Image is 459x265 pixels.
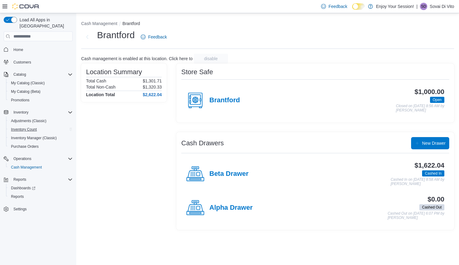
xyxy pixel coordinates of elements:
[396,104,444,112] p: Closed on [DATE] 8:56 AM by [PERSON_NAME]
[11,109,73,116] span: Inventory
[411,137,449,149] button: New Drawer
[11,186,35,191] span: Dashboards
[81,21,117,26] button: Cash Management
[425,171,442,176] span: Cashed In
[352,3,365,10] input: Dark Mode
[209,170,248,178] h4: Beta Drawer
[6,79,75,87] button: My Catalog (Classic)
[9,134,73,142] span: Inventory Manager (Classic)
[86,78,106,83] h6: Total Cash
[430,3,454,10] p: Sovai Di Vito
[13,110,28,115] span: Inventory
[11,205,73,213] span: Settings
[9,117,73,125] span: Adjustments (Classic)
[9,126,39,133] a: Inventory Count
[11,155,73,162] span: Operations
[1,154,75,163] button: Operations
[6,192,75,201] button: Reports
[6,142,75,151] button: Purchase Orders
[11,136,57,140] span: Inventory Manager (Classic)
[414,88,444,96] h3: $1,000.00
[319,0,349,13] a: Feedback
[9,79,73,87] span: My Catalog (Classic)
[388,212,444,220] p: Cashed Out on [DATE] 6:07 PM by [PERSON_NAME]
[422,170,444,176] span: Cashed In
[9,184,38,192] a: Dashboards
[9,79,47,87] a: My Catalog (Classic)
[13,60,31,65] span: Customers
[11,165,42,170] span: Cash Management
[9,96,73,104] span: Promotions
[9,164,44,171] a: Cash Management
[416,3,417,10] p: |
[11,89,41,94] span: My Catalog (Beta)
[6,117,75,125] button: Adjustments (Classic)
[422,140,446,146] span: New Drawer
[12,3,40,9] img: Cova
[376,3,414,10] p: Enjoy Your Session!
[1,70,75,79] button: Catalog
[11,144,39,149] span: Purchase Orders
[6,163,75,172] button: Cash Management
[86,85,116,89] h6: Total Non-Cash
[9,88,73,95] span: My Catalog (Beta)
[81,20,454,28] nav: An example of EuiBreadcrumbs
[4,42,73,229] nav: Complex example
[11,98,30,103] span: Promotions
[428,196,444,203] h3: $0.00
[9,143,73,150] span: Purchase Orders
[11,127,37,132] span: Inventory Count
[11,176,29,183] button: Reports
[13,207,27,212] span: Settings
[6,125,75,134] button: Inventory Count
[6,96,75,104] button: Promotions
[181,68,213,76] h3: Store Safe
[13,156,31,161] span: Operations
[414,162,444,169] h3: $1,622.04
[1,58,75,67] button: Customers
[11,155,34,162] button: Operations
[433,97,442,103] span: Open
[81,56,193,61] p: Cash management is enabled at this location. Click here to
[421,3,426,10] span: SD
[181,140,224,147] h3: Cash Drawers
[17,17,73,29] span: Load All Apps in [GEOGRAPHIC_DATA]
[11,205,29,213] a: Settings
[13,47,23,52] span: Home
[11,46,26,53] a: Home
[86,68,142,76] h3: Location Summary
[13,72,26,77] span: Catalog
[391,178,444,186] p: Cashed In on [DATE] 8:58 AM by [PERSON_NAME]
[11,59,34,66] a: Customers
[328,3,347,9] span: Feedback
[9,134,59,142] a: Inventory Manager (Classic)
[11,194,24,199] span: Reports
[1,45,75,54] button: Home
[419,204,444,210] span: Cashed Out
[6,87,75,96] button: My Catalog (Beta)
[11,58,73,66] span: Customers
[420,3,427,10] div: Sovai Di Vito
[6,184,75,192] a: Dashboards
[209,96,240,104] h4: Brantford
[143,78,162,83] p: $1,301.71
[1,205,75,213] button: Settings
[9,126,73,133] span: Inventory Count
[81,31,93,43] button: Next
[11,109,31,116] button: Inventory
[1,108,75,117] button: Inventory
[1,175,75,184] button: Reports
[422,205,442,210] span: Cashed Out
[9,184,73,192] span: Dashboards
[122,21,140,26] button: Brantford
[11,176,73,183] span: Reports
[9,117,49,125] a: Adjustments (Classic)
[430,97,444,103] span: Open
[9,96,32,104] a: Promotions
[143,85,162,89] p: $1,320.33
[11,71,73,78] span: Catalog
[11,118,46,123] span: Adjustments (Classic)
[97,29,135,41] h1: Brantford
[6,134,75,142] button: Inventory Manager (Classic)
